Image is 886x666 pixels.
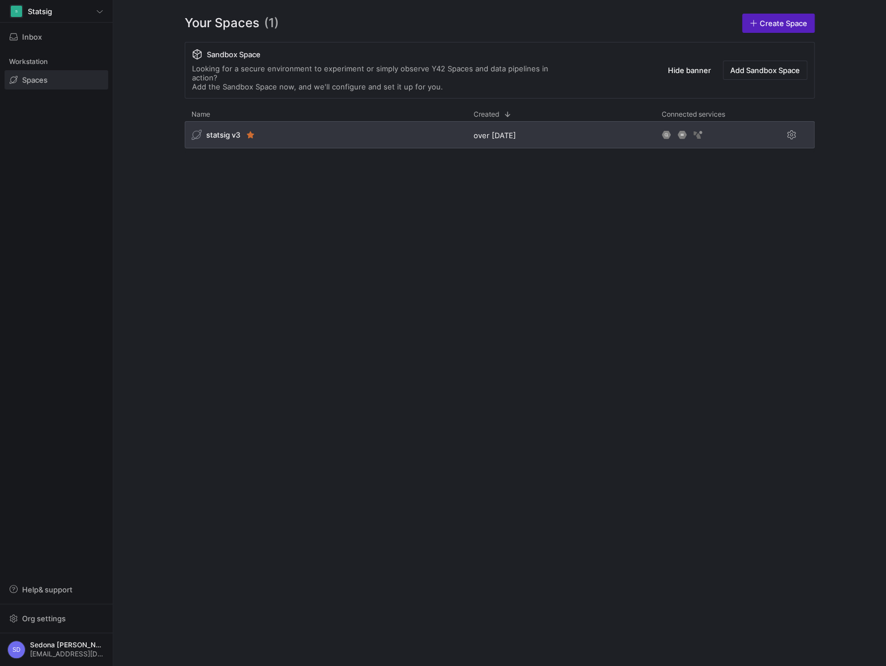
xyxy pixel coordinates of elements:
[474,131,516,140] span: over [DATE]
[22,585,73,594] span: Help & support
[191,110,210,118] span: Name
[723,61,807,80] button: Add Sandbox Space
[5,70,108,89] a: Spaces
[5,609,108,628] button: Org settings
[5,638,108,661] button: SDSedona [PERSON_NAME][EMAIL_ADDRESS][DOMAIN_NAME]
[730,66,800,75] span: Add Sandbox Space
[742,14,815,33] a: Create Space
[661,61,718,80] button: Hide banner
[5,580,108,599] button: Help& support
[185,121,815,153] div: Press SPACE to select this row.
[7,641,25,659] div: SD
[5,615,108,624] a: Org settings
[185,14,259,33] span: Your Spaces
[11,6,22,17] div: S
[22,32,42,41] span: Inbox
[662,110,725,118] span: Connected services
[206,130,240,139] span: statsig v3
[192,64,572,91] div: Looking for a secure environment to experiment or simply observe Y42 Spaces and data pipelines in...
[30,650,105,658] span: [EMAIL_ADDRESS][DOMAIN_NAME]
[474,110,499,118] span: Created
[30,641,105,649] span: Sedona [PERSON_NAME]
[5,53,108,70] div: Workstation
[22,75,48,84] span: Spaces
[264,14,279,33] span: (1)
[760,19,807,28] span: Create Space
[207,50,261,59] span: Sandbox Space
[5,27,108,46] button: Inbox
[28,7,52,16] span: Statsig
[668,66,711,75] span: Hide banner
[22,614,66,623] span: Org settings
